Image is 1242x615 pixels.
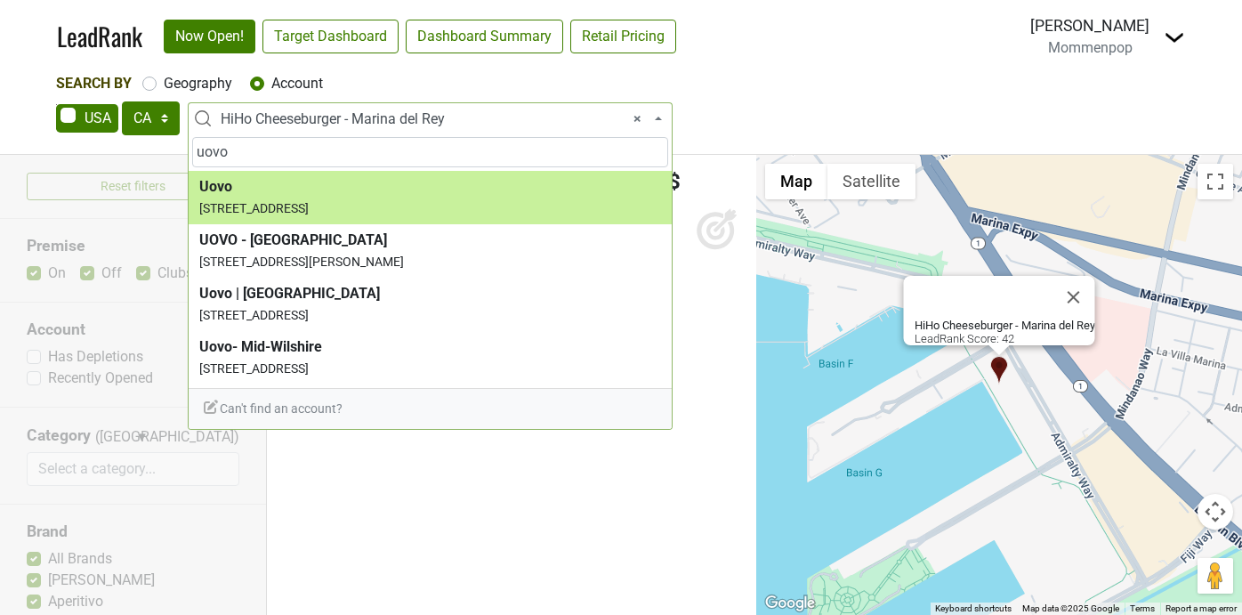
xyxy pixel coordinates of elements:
small: [STREET_ADDRESS] [199,361,309,376]
div: LeadRank Score: 42 [915,319,1095,345]
div: [PERSON_NAME] [1030,14,1149,37]
span: HiHo Cheeseburger - Marina del Rey [221,109,650,130]
button: Show satellite imagery [827,164,915,199]
b: HiHo Cheeseburger - Marina del Rey [915,319,1095,332]
b: Uovo- Mid-Wilshire [199,338,322,355]
a: Report a map error [1165,603,1237,613]
button: Toggle fullscreen view [1198,164,1233,199]
img: Dropdown Menu [1164,27,1185,48]
span: HiHo Cheeseburger - Marina del Rey [188,102,673,134]
div: HiHo Cheeseburger - Marina del Rey [989,355,1008,384]
button: Keyboard shortcuts [935,603,1012,615]
span: Map data ©2025 Google [1022,603,1119,613]
a: Target Dashboard [262,20,399,53]
small: [STREET_ADDRESS] [199,308,309,322]
label: Account [271,73,323,94]
button: Show street map [765,164,827,199]
span: Search By [56,75,132,92]
a: Now Open! [164,20,255,53]
a: Dashboard Summary [406,20,563,53]
img: Google [761,592,819,615]
label: Geography [164,73,232,94]
b: Uovo [199,178,232,195]
b: Uovo | [GEOGRAPHIC_DATA] [199,285,380,302]
span: Mommenpop [1048,39,1133,56]
button: Drag Pegman onto the map to open Street View [1198,558,1233,594]
button: Close [1052,276,1095,319]
span: Can't find an account? [202,401,343,416]
b: UOVO - [GEOGRAPHIC_DATA] [199,231,387,248]
a: Open this area in Google Maps (opens a new window) [761,592,819,615]
a: LeadRank [57,18,142,55]
a: Retail Pricing [570,20,676,53]
a: Terms (opens in new tab) [1130,603,1155,613]
small: [STREET_ADDRESS] [199,201,309,215]
button: Map camera controls [1198,494,1233,530]
img: Edit [202,398,220,416]
small: [STREET_ADDRESS][PERSON_NAME] [199,255,404,269]
span: Remove all items [633,109,641,130]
